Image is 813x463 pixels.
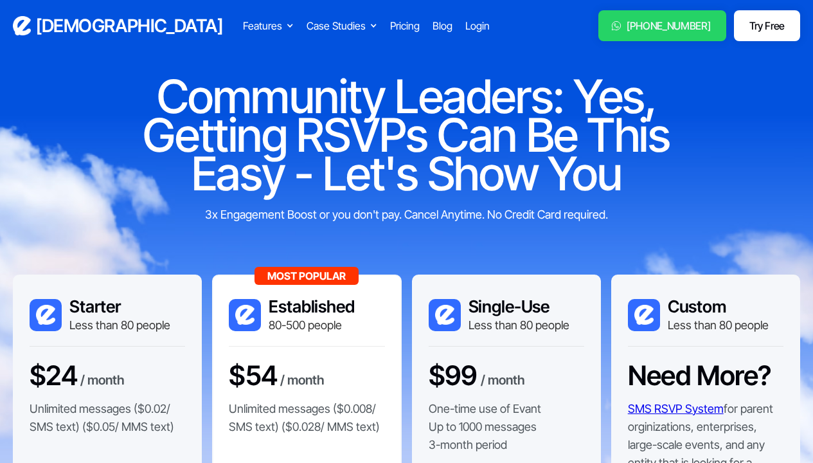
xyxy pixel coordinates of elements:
[627,18,711,33] div: [PHONE_NUMBER]
[598,10,726,41] a: [PHONE_NUMBER]
[469,296,569,317] h3: Single-Use
[243,18,294,33] div: Features
[481,370,525,392] div: / month
[429,400,541,454] p: One-time use of Evant Up to 1000 messages 3-month period
[307,18,366,33] div: Case Studies
[668,296,769,317] h3: Custom
[628,402,724,415] a: SMS RSVP System
[166,206,648,223] div: 3x Engagement Boost or you don't pay. Cancel Anytime. No Credit Card required.
[229,359,277,392] h3: $54
[69,317,170,333] div: Less than 80 people
[269,296,355,317] h3: Established
[69,296,170,317] h3: Starter
[668,317,769,333] div: Less than 80 people
[307,18,377,33] div: Case Studies
[36,15,222,37] h3: [DEMOGRAPHIC_DATA]
[30,400,185,436] p: Unlimited messages ($0.02/ SMS text) ($0.05/ MMS text)
[243,18,282,33] div: Features
[429,359,478,392] h3: $99
[465,18,490,33] a: Login
[280,370,325,392] div: / month
[255,267,359,285] div: Most Popular
[269,317,355,333] div: 80-500 people
[628,359,771,392] h3: Need More?
[469,317,569,333] div: Less than 80 people
[734,10,800,41] a: Try Free
[390,18,420,33] a: Pricing
[30,359,77,392] h3: $24
[13,15,222,37] a: home
[98,77,715,193] h1: Community Leaders: Yes, Getting RSVPs Can Be This Easy - Let's Show You
[80,370,125,392] div: / month
[433,18,452,33] a: Blog
[229,400,384,436] p: Unlimited messages ($0.008/ SMS text) ($0.028/ MMS text)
